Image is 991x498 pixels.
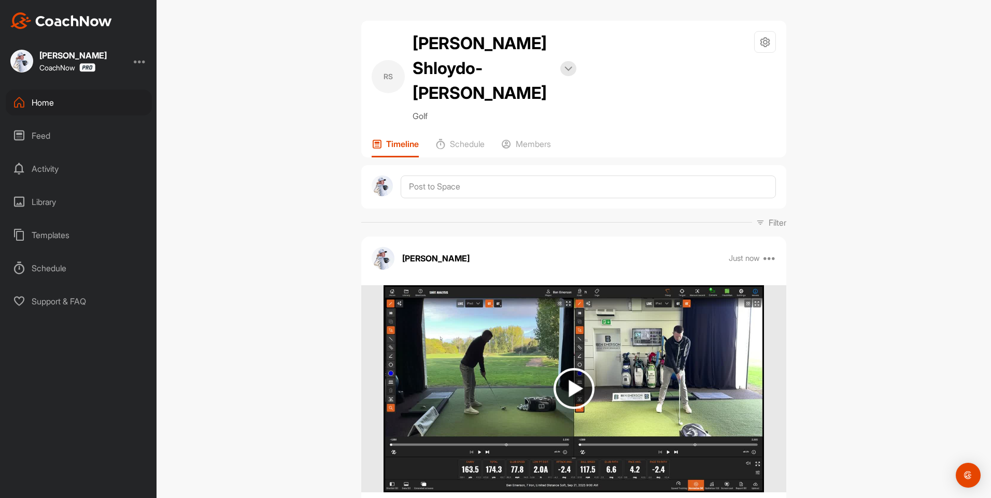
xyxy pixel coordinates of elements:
img: avatar [372,175,393,197]
div: CoachNow [39,63,95,72]
div: Schedule [6,255,152,281]
p: Golf [413,110,576,122]
img: media [384,285,764,492]
div: Activity [6,156,152,182]
p: Timeline [386,139,419,149]
img: square_687b26beff6f1ed37a99449b0911618e.jpg [10,50,33,72]
p: Just now [729,253,760,263]
img: CoachNow [10,12,112,29]
div: Open Intercom Messenger [956,463,981,488]
p: [PERSON_NAME] [402,252,470,265]
img: arrow-down [564,66,572,71]
h2: [PERSON_NAME] Shloydo-[PERSON_NAME] [413,31,553,106]
p: Filter [769,216,786,229]
p: Members [516,139,551,149]
div: [PERSON_NAME] [39,51,107,60]
div: Library [6,189,152,215]
img: CoachNow Pro [79,63,95,72]
div: Templates [6,222,152,248]
div: Feed [6,123,152,149]
p: Schedule [450,139,485,149]
div: RS [372,60,405,93]
img: play [554,368,594,409]
img: avatar [372,247,394,270]
div: Home [6,90,152,115]
div: Support & FAQ [6,288,152,314]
